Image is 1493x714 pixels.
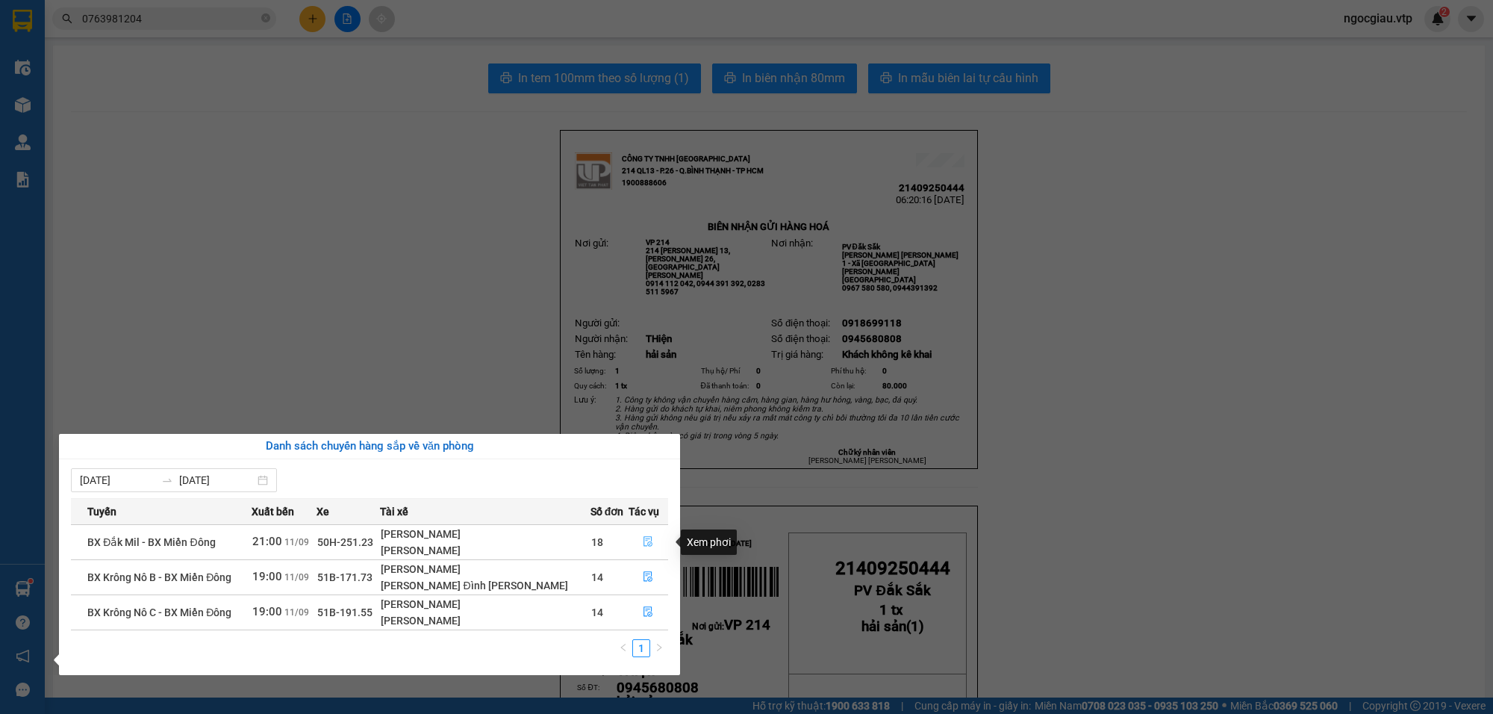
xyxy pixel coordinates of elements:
span: 51B-171.73 [317,571,373,583]
span: 19:00 [252,605,282,618]
span: BX Đắk Mil - BX Miền Đông [87,536,215,548]
span: 11/09 [284,607,309,618]
span: 14 [591,606,603,618]
button: file-done [629,600,668,624]
span: Tác vụ [629,503,659,520]
li: Previous Page [614,639,632,657]
input: Từ ngày [80,472,155,488]
li: Next Page [650,639,668,657]
span: 18 [591,536,603,548]
span: right [655,643,664,652]
span: 21:00 [252,535,282,548]
span: file-done [643,571,653,583]
span: BX Krông Nô C - BX Miền Đông [87,606,231,618]
span: to [161,474,173,486]
div: [PERSON_NAME] [381,561,589,577]
button: file-done [629,565,668,589]
span: 50H-251.23 [317,536,373,548]
span: Xuất bến [252,503,294,520]
div: [PERSON_NAME] [381,542,589,559]
span: Tuyến [87,503,116,520]
li: 1 [632,639,650,657]
div: Danh sách chuyến hàng sắp về văn phòng [71,438,668,456]
a: 1 [633,640,649,656]
div: [PERSON_NAME] [381,612,589,629]
span: 11/09 [284,572,309,583]
span: 14 [591,571,603,583]
div: [PERSON_NAME] [381,526,589,542]
span: file-done [643,536,653,548]
span: Xe [317,503,329,520]
button: file-done [629,530,668,554]
input: Đến ngày [179,472,255,488]
div: [PERSON_NAME] Đình [PERSON_NAME] [381,577,589,594]
button: right [650,639,668,657]
span: Tài xế [380,503,408,520]
span: file-done [643,606,653,618]
span: swap-right [161,474,173,486]
span: 51B-191.55 [317,606,373,618]
span: left [619,643,628,652]
span: 11/09 [284,537,309,547]
button: left [614,639,632,657]
span: 19:00 [252,570,282,583]
div: Xem phơi [681,530,737,555]
span: Số đơn [590,503,624,520]
span: BX Krông Nô B - BX Miền Đông [87,571,231,583]
div: [PERSON_NAME] [381,596,589,612]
